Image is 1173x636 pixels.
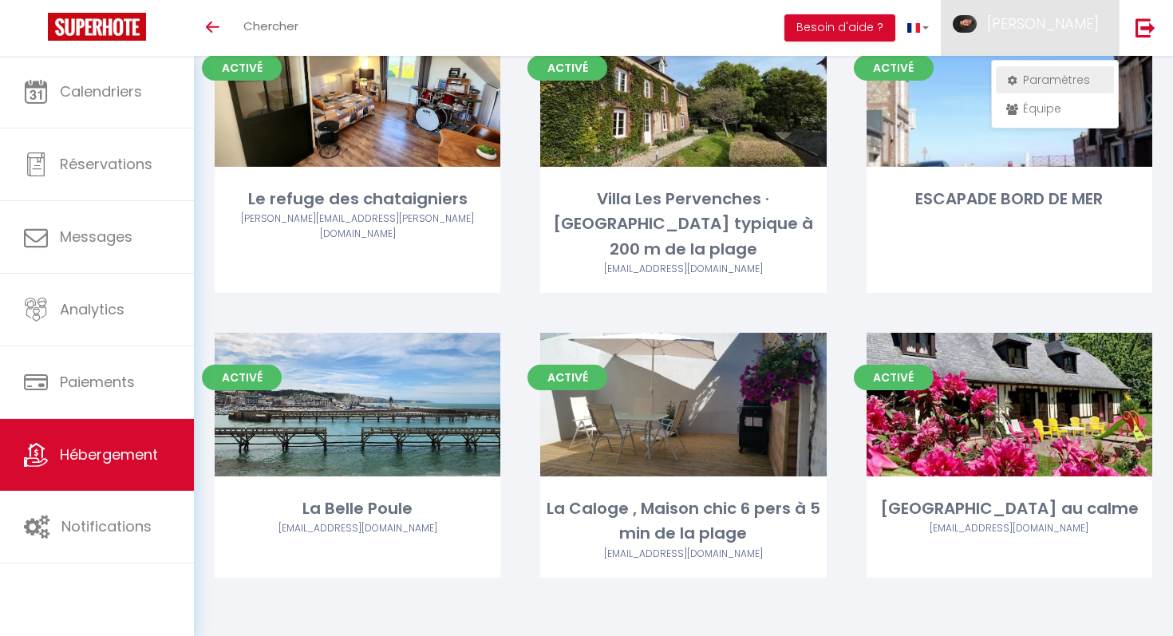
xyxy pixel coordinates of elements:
span: Activé [854,55,934,81]
div: La Caloge , Maison chic 6 pers à 5 min de la plage [540,496,826,547]
div: [GEOGRAPHIC_DATA] au calme [867,496,1152,521]
div: Villa Les Pervenches · [GEOGRAPHIC_DATA] typique à 200 m de la plage [540,187,826,262]
div: Airbnb [215,211,500,242]
span: Activé [854,365,934,390]
img: Super Booking [48,13,146,41]
div: Airbnb [540,547,826,562]
div: ESCAPADE BORD DE MER [867,187,1152,211]
img: ... [953,15,977,34]
div: La Belle Poule [215,496,500,521]
span: Activé [202,365,282,390]
div: Le refuge des chataigniers [215,187,500,211]
span: Activé [527,55,607,81]
span: Messages [60,227,132,247]
span: Analytics [60,299,124,319]
span: Réservations [60,154,152,174]
span: Notifications [61,516,152,536]
div: Airbnb [867,521,1152,536]
span: Chercher [243,18,298,34]
a: Paramètres [996,66,1114,93]
span: [PERSON_NAME] [987,14,1099,34]
div: Airbnb [215,521,500,536]
span: Activé [527,365,607,390]
button: Besoin d'aide ? [784,14,895,41]
img: logout [1135,18,1155,38]
a: Équipe [996,95,1114,122]
span: Paiements [60,372,135,392]
span: Activé [202,55,282,81]
span: Hébergement [60,444,158,464]
div: Airbnb [540,262,826,277]
span: Calendriers [60,81,142,101]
